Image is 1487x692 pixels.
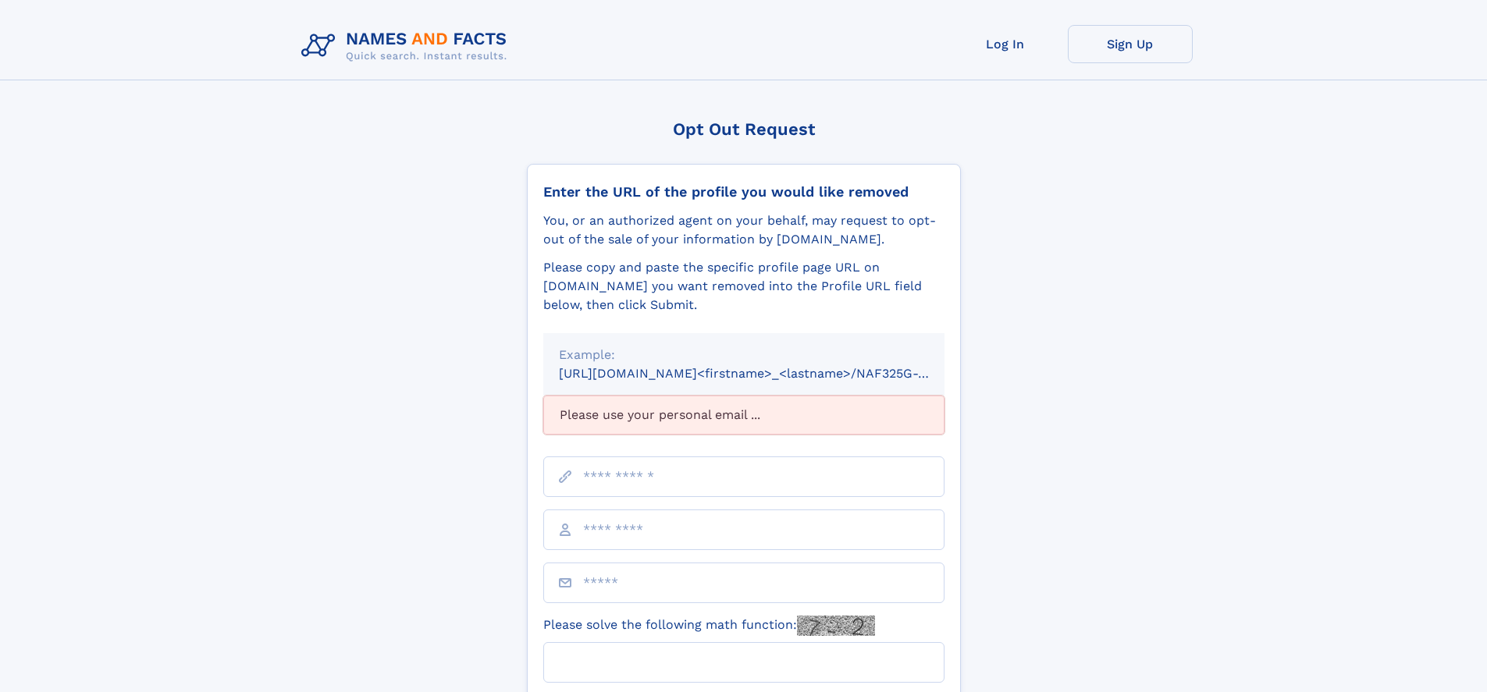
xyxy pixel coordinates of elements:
a: Log In [943,25,1068,63]
div: Example: [559,346,929,364]
a: Sign Up [1068,25,1193,63]
small: [URL][DOMAIN_NAME]<firstname>_<lastname>/NAF325G-xxxxxxxx [559,366,974,381]
div: Opt Out Request [527,119,961,139]
img: Logo Names and Facts [295,25,520,67]
div: Please copy and paste the specific profile page URL on [DOMAIN_NAME] you want removed into the Pr... [543,258,944,314]
div: Please use your personal email ... [543,396,944,435]
label: Please solve the following math function: [543,616,875,636]
div: You, or an authorized agent on your behalf, may request to opt-out of the sale of your informatio... [543,211,944,249]
div: Enter the URL of the profile you would like removed [543,183,944,201]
